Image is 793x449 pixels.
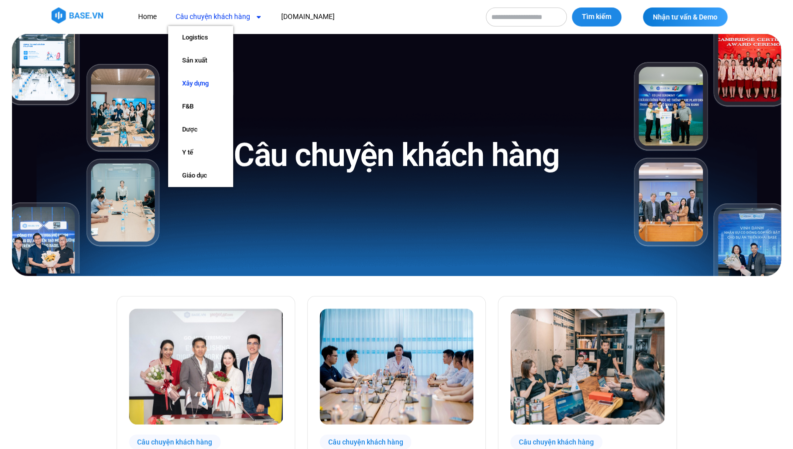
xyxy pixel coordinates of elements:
a: Y tế [168,141,233,164]
a: Dược [168,118,233,141]
nav: Menu [131,7,476,26]
a: F&B [168,95,233,118]
a: Sản xuất [168,49,233,72]
a: Xây dựng [168,72,233,95]
a: Nhận tư vấn & Demo [643,7,727,26]
a: Câu chuyện khách hàng [168,7,270,26]
a: Giáo dục [168,164,233,187]
a: Logistics [168,26,233,49]
span: Nhận tư vấn & Demo [653,13,717,20]
span: Tìm kiếm [582,12,611,22]
h1: Câu chuyện khách hàng [234,134,559,176]
a: Home [131,7,164,26]
button: Tìm kiếm [572,7,621,26]
ul: Câu chuyện khách hàng [168,26,233,187]
a: [DOMAIN_NAME] [274,7,342,26]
